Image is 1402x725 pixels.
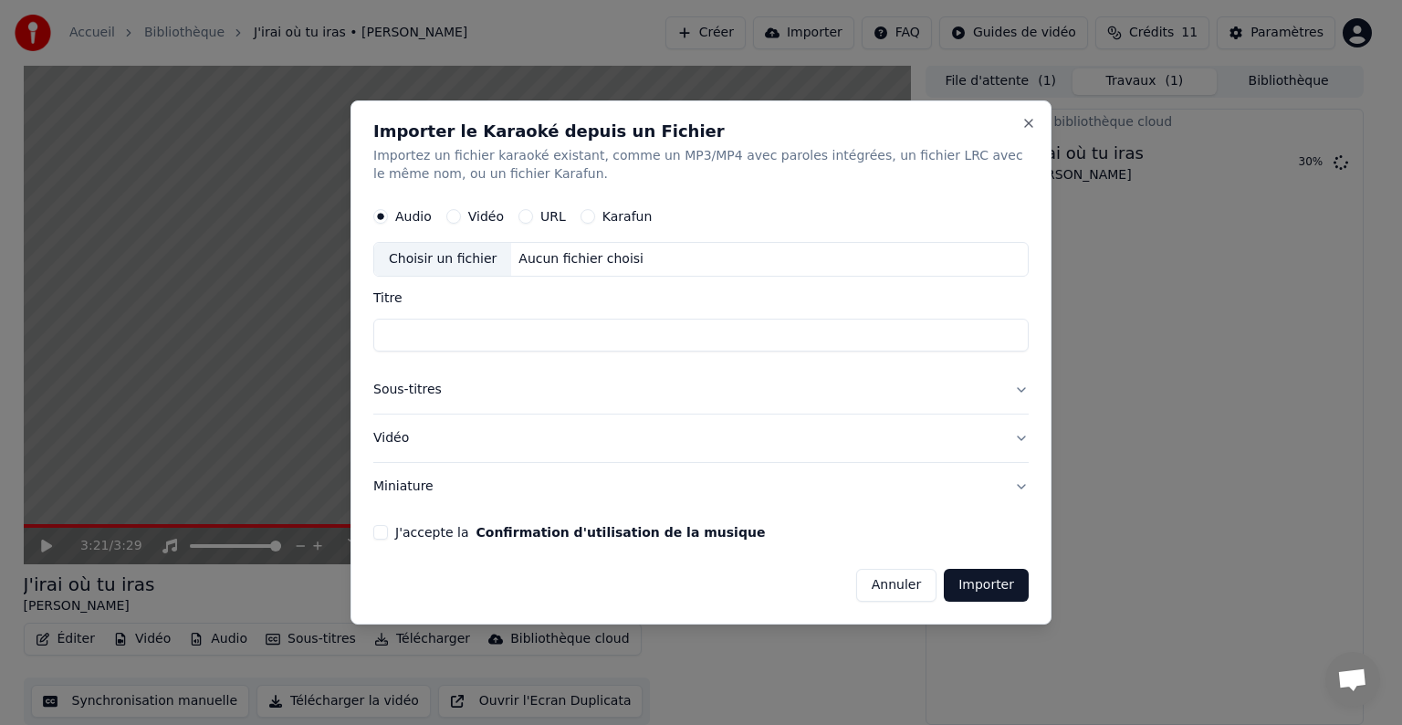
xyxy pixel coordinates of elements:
button: Miniature [373,463,1029,510]
button: Importer [944,569,1029,602]
div: Choisir un fichier [374,243,511,276]
label: Karafun [602,210,653,223]
button: Sous-titres [373,366,1029,414]
label: Titre [373,291,1029,304]
label: URL [540,210,566,223]
div: Aucun fichier choisi [511,250,651,268]
p: Importez un fichier karaoké existant, comme un MP3/MP4 avec paroles intégrées, un fichier LRC ave... [373,147,1029,184]
button: Annuler [856,569,936,602]
label: Audio [395,210,432,223]
button: Vidéo [373,415,1029,462]
label: Vidéo [468,210,504,223]
button: J'accepte la [476,526,765,539]
label: J'accepte la [395,526,765,539]
h2: Importer le Karaoké depuis un Fichier [373,123,1029,140]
